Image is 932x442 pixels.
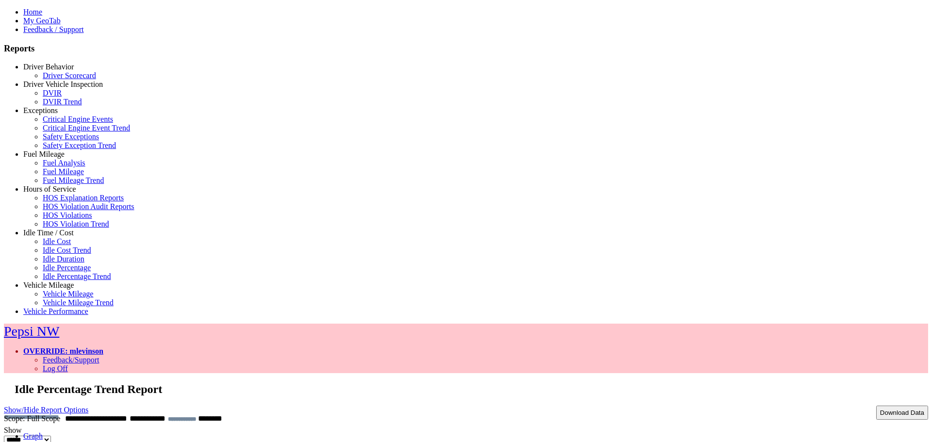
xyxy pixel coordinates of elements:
h2: Idle Percentage Trend Report [15,383,928,396]
a: Critical Engine Event Trend [43,124,130,132]
a: Idle Duration [43,255,84,263]
button: Download Data [876,406,928,420]
a: HOS Violation Audit Reports [43,202,134,211]
a: HOS Violation Trend [43,220,109,228]
a: DVIR [43,89,62,97]
a: Driver Vehicle Inspection [23,80,103,88]
a: Idle Percentage Trend [43,272,111,280]
a: Fuel Mileage Trend [43,176,104,184]
a: Vehicle Mileage [43,290,93,298]
a: Feedback / Support [23,25,83,33]
a: OVERRIDE: mlevinson [23,347,103,355]
label: Show [4,426,21,434]
a: Home [23,8,42,16]
a: Idle Cost Trend [43,246,91,254]
a: Pepsi NW [4,324,59,339]
a: Log Off [43,364,68,373]
a: HOS Explanation Reports [43,194,124,202]
a: Exceptions [23,106,58,115]
a: Fuel Mileage [43,167,84,176]
a: Vehicle Mileage Trend [43,298,114,307]
span: Scope: Full Scope [4,414,60,423]
a: Vehicle Performance [23,307,88,315]
a: Safety Exceptions [43,132,99,141]
a: Fuel Mileage [23,150,65,158]
a: Critical Engine Events [43,115,113,123]
a: DVIR Trend [43,98,82,106]
a: Graph [23,432,43,440]
a: Show/Hide Report Options [4,403,88,416]
a: Driver Behavior [23,63,74,71]
a: Vehicle Mileage [23,281,74,289]
a: Safety Exception Trend [43,141,116,149]
a: Idle Cost [43,237,71,246]
a: Idle Percentage [43,263,91,272]
a: My GeoTab [23,16,61,25]
a: Hours of Service [23,185,76,193]
a: Feedback/Support [43,356,99,364]
a: Fuel Analysis [43,159,85,167]
h3: Reports [4,43,928,54]
a: HOS Violations [43,211,92,219]
a: Idle Time / Cost [23,229,74,237]
a: Driver Scorecard [43,71,96,80]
